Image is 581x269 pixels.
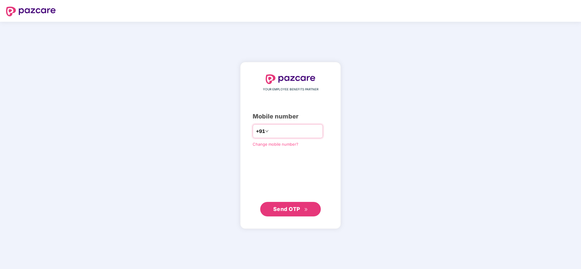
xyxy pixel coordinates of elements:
span: YOUR EMPLOYEE BENEFITS PARTNER [263,87,318,92]
span: down [265,129,269,133]
span: +91 [256,128,265,135]
span: double-right [304,208,308,212]
img: logo [6,7,56,16]
span: Send OTP [273,206,300,212]
div: Mobile number [253,112,328,121]
img: logo [266,74,315,84]
button: Send OTPdouble-right [260,202,321,216]
a: Change mobile number? [253,142,298,147]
